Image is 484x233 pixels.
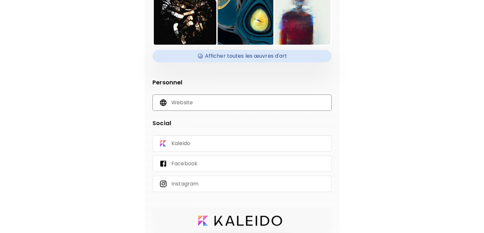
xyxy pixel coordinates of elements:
p: Website [171,99,193,106]
img: Kaleido [159,139,167,147]
p: Instagram [171,180,198,187]
img: Available [197,51,204,61]
h4: Afficher toutes les œuvres d'art [156,51,328,61]
img: logo [198,215,282,226]
div: AvailableAfficher toutes les œuvres d'art [152,50,332,62]
p: Kaleido [171,140,190,147]
p: Personnel [152,78,332,87]
p: Social [152,119,332,127]
a: logo [198,215,286,226]
p: Facebook [171,160,197,167]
